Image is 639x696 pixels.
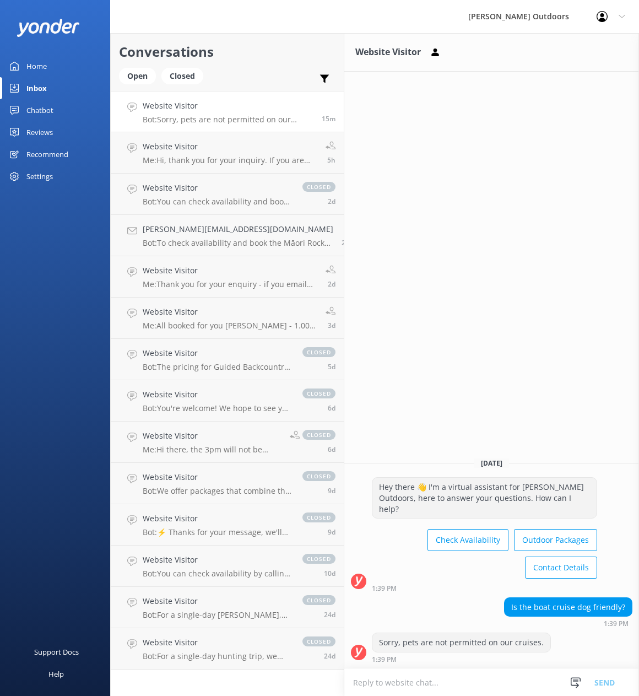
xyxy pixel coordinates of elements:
span: closed [302,430,335,440]
div: Sorry, pets are not permitted on our cruises. [372,633,550,652]
p: Me: Hi there, the 3pm will not be running that day but the 10.30 and 1.00pm will be !! [143,445,281,455]
h4: Website Visitor [143,636,291,649]
p: Bot: ⚡ Thanks for your message, we'll get back to you as soon as we can. You're also welcome to k... [143,527,291,537]
span: Sep 15 2025 09:30am (UTC +12:00) Pacific/Auckland [328,445,335,454]
a: Website VisitorBot:The pricing for Guided Backcountry Heli Fly Fishing varies depending on group ... [111,339,344,380]
p: Bot: You can check availability and book a cruise to the Māori Rock Carvings directly through our... [143,197,291,207]
div: Help [48,663,64,685]
div: Sep 21 2025 01:39pm (UTC +12:00) Pacific/Auckland [504,619,632,627]
a: Website VisitorMe:Hi, thank you for your inquiry. If you are still interested in Fly Fishing, ple... [111,132,344,174]
a: Closed [161,69,209,82]
div: Chatbot [26,99,53,121]
p: Bot: The pricing for Guided Backcountry Heli Fly Fishing varies depending on group size and custo... [143,362,291,372]
p: Bot: For a single-day [PERSON_NAME], we've got you covered with firearms, food, and transport. On... [143,610,291,620]
h4: Website Visitor [143,347,291,359]
h2: Conversations [119,41,335,62]
span: closed [302,554,335,564]
p: Bot: Sorry, pets are not permitted on our cruises. [143,115,313,125]
a: Website VisitorBot:We offer packages that combine the best of Taupō’s land and water. Our Guided ... [111,463,344,504]
h4: Website Visitor [143,182,291,194]
h4: Website Visitor [143,265,317,277]
div: Home [26,55,47,77]
img: yonder-white-logo.png [17,19,80,37]
h4: Website Visitor [143,100,313,112]
span: closed [302,636,335,646]
a: Website VisitorMe:All booked for you [PERSON_NAME] - 1.00 pm [DATE] See you then3d [111,298,344,339]
div: Sep 21 2025 01:39pm (UTC +12:00) Pacific/Auckland [372,584,597,592]
a: [PERSON_NAME][EMAIL_ADDRESS][DOMAIN_NAME]Bot:To check availability and book the Māori Rock Carvin... [111,215,344,256]
div: Settings [26,165,53,187]
span: Sep 11 2025 12:12pm (UTC +12:00) Pacific/Auckland [324,569,335,578]
span: Aug 27 2025 06:31pm (UTC +12:00) Pacific/Auckland [324,651,335,661]
p: Bot: To check availability and book the Māori Rock Carvings Cruise, you can visit [URL][DOMAIN_NA... [143,238,333,248]
button: Contact Details [525,557,597,579]
h4: Website Visitor [143,554,291,566]
p: Me: Hi, thank you for your inquiry. If you are still interested in Fly Fishing, please contact me... [143,155,317,165]
a: Website VisitorBot:For a single-day hunting trip, we provide firearms, food, and transport. For m... [111,628,344,670]
h4: Website Visitor [143,430,281,442]
div: Is the boat cruise dog friendly? [505,598,632,617]
a: Website VisitorMe:Thank you for your enquiry - if you email me [EMAIL_ADDRESS][DOMAIN_NAME] or ca... [111,256,344,298]
span: Sep 12 2025 09:56am (UTC +12:00) Pacific/Auckland [328,486,335,495]
span: closed [302,347,335,357]
span: Sep 21 2025 01:39pm (UTC +12:00) Pacific/Auckland [322,114,335,123]
h4: Website Visitor [143,389,291,401]
h4: Website Visitor [143,471,291,483]
p: Me: Thank you for your enquiry - if you email me [EMAIL_ADDRESS][DOMAIN_NAME] or call [PHONE_NUMB... [143,279,317,289]
div: Recommend [26,143,68,165]
button: Outdoor Packages [514,529,597,551]
span: Sep 19 2025 12:46pm (UTC +12:00) Pacific/Auckland [328,197,335,206]
p: Bot: For a single-day hunting trip, we provide firearms, food, and transport. For multi-day trips... [143,651,291,661]
span: Sep 21 2025 08:54am (UTC +12:00) Pacific/Auckland [327,155,335,165]
h4: Website Visitor [143,595,291,607]
span: Sep 15 2025 10:15am (UTC +12:00) Pacific/Auckland [328,403,335,413]
a: Website VisitorBot:Sorry, pets are not permitted on our cruises.15m [111,91,344,132]
h4: [PERSON_NAME][EMAIL_ADDRESS][DOMAIN_NAME] [143,223,333,235]
span: closed [302,182,335,192]
div: Reviews [26,121,53,143]
span: closed [302,595,335,605]
span: Sep 12 2025 09:55am (UTC +12:00) Pacific/Auckland [328,527,335,537]
h4: Website Visitor [143,141,317,153]
div: Hey there 👋 I'm a virtual assistant for [PERSON_NAME] Outdoors, here to answer your questions. Ho... [372,478,597,518]
div: Closed [161,68,203,84]
div: Inbox [26,77,47,99]
strong: 1:39 PM [372,585,397,592]
a: Website VisitorBot:You can check availability by calling us on [PHONE_NUMBER], emailing [EMAIL_AD... [111,546,344,587]
h4: Website Visitor [143,306,317,318]
span: closed [302,389,335,398]
span: Sep 15 2025 03:56pm (UTC +12:00) Pacific/Auckland [328,362,335,371]
span: closed [302,471,335,481]
a: Website VisitorBot:You're welcome! We hope to see you at [PERSON_NAME] Outdoors soon!closed6d [111,380,344,422]
a: Website VisitorBot:For a single-day [PERSON_NAME], we've got you covered with firearms, food, and... [111,587,344,628]
span: Aug 27 2025 06:35pm (UTC +12:00) Pacific/Auckland [324,610,335,619]
div: Sep 21 2025 01:39pm (UTC +12:00) Pacific/Auckland [372,655,551,663]
span: closed [302,512,335,522]
a: Website VisitorMe:Hi there, the 3pm will not be running that day but the 10.30 and 1.00pm will be... [111,422,344,463]
strong: 1:39 PM [372,656,397,663]
div: Open [119,68,156,84]
a: Website VisitorBot:⚡ Thanks for your message, we'll get back to you as soon as we can. You're als... [111,504,344,546]
button: Check Availability [427,529,508,551]
h3: Website Visitor [355,45,421,60]
span: Sep 19 2025 08:41am (UTC +12:00) Pacific/Auckland [342,238,349,247]
a: Website VisitorBot:You can check availability and book a cruise to the Māori Rock Carvings direct... [111,174,344,215]
p: Bot: You're welcome! We hope to see you at [PERSON_NAME] Outdoors soon! [143,403,291,413]
strong: 1:39 PM [604,621,629,627]
p: Bot: You can check availability by calling us on [PHONE_NUMBER], emailing [EMAIL_ADDRESS][DOMAIN_... [143,569,291,579]
a: Open [119,69,161,82]
span: [DATE] [474,458,509,468]
div: Support Docs [34,641,79,663]
p: Bot: We offer packages that combine the best of Taupō’s land and water. Our Guided Hike and Cruis... [143,486,291,496]
h4: Website Visitor [143,512,291,525]
p: Me: All booked for you [PERSON_NAME] - 1.00 pm [DATE] See you then [143,321,317,331]
span: Sep 18 2025 09:33am (UTC +12:00) Pacific/Auckland [328,321,335,330]
span: Sep 19 2025 08:37am (UTC +12:00) Pacific/Auckland [328,279,335,289]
